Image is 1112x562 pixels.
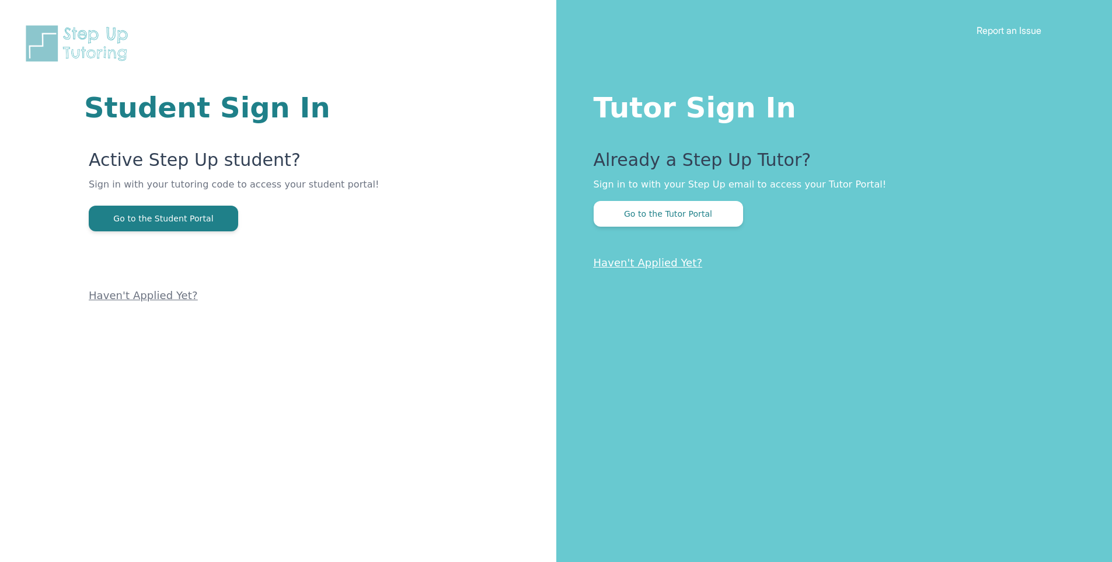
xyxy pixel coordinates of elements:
[594,201,743,227] button: Go to the Tutor Portal
[89,178,416,206] p: Sign in with your tutoring code to access your student portal!
[594,89,1066,122] h1: Tutor Sign In
[89,289,198,301] a: Haven't Applied Yet?
[594,178,1066,192] p: Sign in to with your Step Up email to access your Tutor Portal!
[89,206,238,231] button: Go to the Student Portal
[594,150,1066,178] p: Already a Step Up Tutor?
[84,93,416,122] h1: Student Sign In
[977,25,1041,36] a: Report an Issue
[23,23,135,64] img: Step Up Tutoring horizontal logo
[89,150,416,178] p: Active Step Up student?
[594,208,743,219] a: Go to the Tutor Portal
[594,256,703,269] a: Haven't Applied Yet?
[89,213,238,224] a: Go to the Student Portal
